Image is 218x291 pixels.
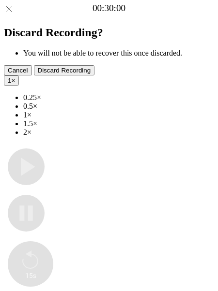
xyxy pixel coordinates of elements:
[34,65,95,75] button: Discard Recording
[23,111,214,119] li: 1×
[23,128,214,137] li: 2×
[4,75,19,86] button: 1×
[4,65,32,75] button: Cancel
[23,102,214,111] li: 0.5×
[23,119,214,128] li: 1.5×
[23,49,214,58] li: You will not be able to recover this once discarded.
[23,93,214,102] li: 0.25×
[4,26,214,39] h2: Discard Recording?
[8,77,11,84] span: 1
[93,3,125,14] a: 00:30:00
